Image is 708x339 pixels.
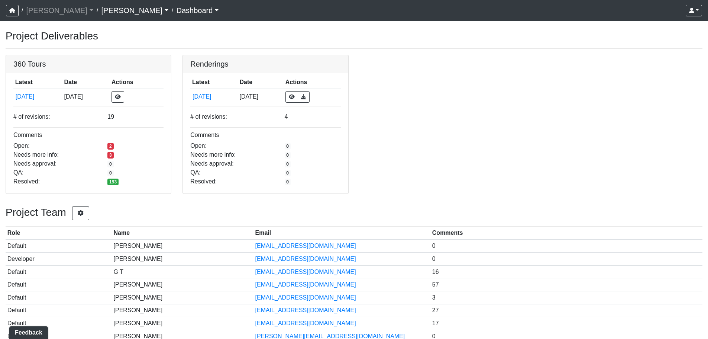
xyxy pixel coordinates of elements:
a: [EMAIL_ADDRESS][DOMAIN_NAME] [255,307,356,313]
td: 27 [430,304,702,317]
td: dQ1XRnfn3V8MigKwXm67ie [13,89,62,105]
iframe: Ybug feedback widget [6,324,49,339]
td: 17 [430,317,702,330]
h3: Project Team [6,206,702,220]
td: G T [112,265,253,278]
span: / [19,3,26,18]
a: [EMAIL_ADDRESS][DOMAIN_NAME] [255,294,356,301]
td: Developer [6,253,112,266]
td: Default [6,304,112,317]
a: Dashboard [177,3,219,18]
td: [PERSON_NAME] [112,278,253,291]
a: [EMAIL_ADDRESS][DOMAIN_NAME] [255,269,356,275]
a: [PERSON_NAME] [26,3,94,18]
td: 0 [430,253,702,266]
a: [EMAIL_ADDRESS][DOMAIN_NAME] [255,256,356,262]
td: [PERSON_NAME] [112,317,253,330]
td: ok16VhV37EnReeri5cNREt [190,89,237,105]
td: [PERSON_NAME] [112,304,253,317]
td: 16 [430,265,702,278]
td: Default [6,278,112,291]
a: [EMAIL_ADDRESS][DOMAIN_NAME] [255,281,356,288]
td: [PERSON_NAME] [112,291,253,304]
td: 3 [430,291,702,304]
td: [PERSON_NAME] [112,240,253,253]
button: [DATE] [15,92,61,102]
td: 0 [430,240,702,253]
td: Default [6,317,112,330]
a: [EMAIL_ADDRESS][DOMAIN_NAME] [255,320,356,326]
th: Email [253,227,430,240]
span: / [169,3,176,18]
button: [DATE] [192,92,236,102]
a: [PERSON_NAME] [101,3,169,18]
th: Name [112,227,253,240]
h3: Project Deliverables [6,30,702,42]
span: / [94,3,101,18]
td: Default [6,240,112,253]
th: Role [6,227,112,240]
td: Default [6,291,112,304]
td: [PERSON_NAME] [112,253,253,266]
td: Default [6,265,112,278]
a: [EMAIL_ADDRESS][DOMAIN_NAME] [255,243,356,249]
td: 57 [430,278,702,291]
th: Comments [430,227,702,240]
